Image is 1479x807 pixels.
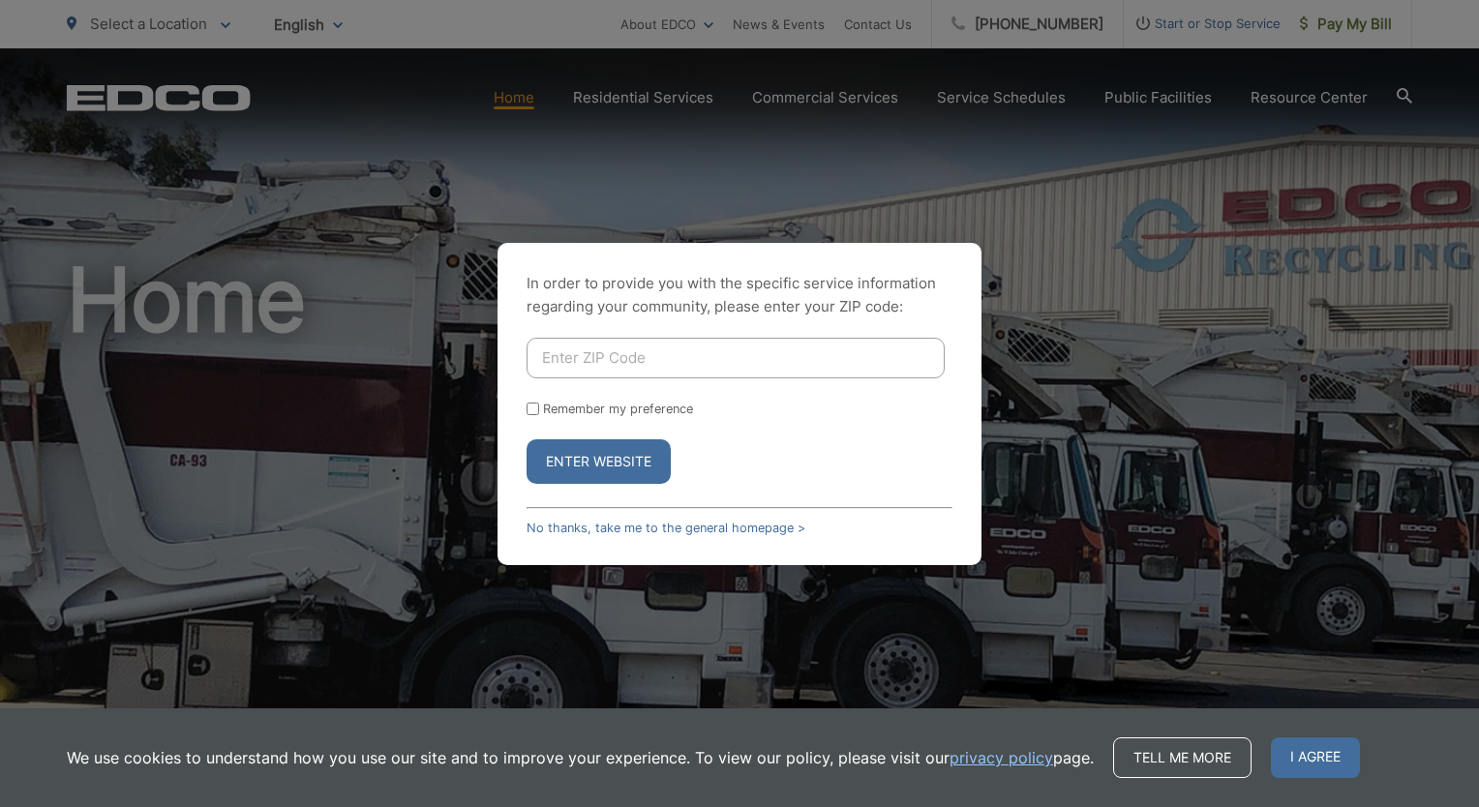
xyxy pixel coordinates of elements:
a: privacy policy [950,746,1053,769]
a: Tell me more [1113,737,1252,778]
button: Enter Website [527,439,671,484]
label: Remember my preference [543,402,693,416]
p: We use cookies to understand how you use our site and to improve your experience. To view our pol... [67,746,1094,769]
input: Enter ZIP Code [527,338,945,378]
a: No thanks, take me to the general homepage > [527,521,805,535]
p: In order to provide you with the specific service information regarding your community, please en... [527,272,952,318]
span: I agree [1271,737,1360,778]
